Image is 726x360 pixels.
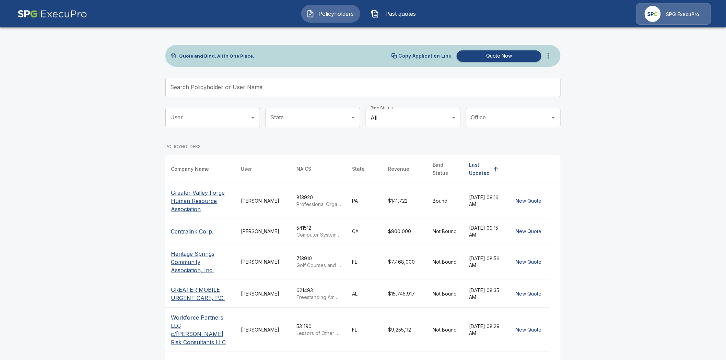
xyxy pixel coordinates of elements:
[296,165,311,173] div: NAICS
[296,287,341,301] div: 621493
[513,195,544,207] button: New Quote
[171,313,230,346] p: Workforce Partners LLC c/[PERSON_NAME] Risk Consultants LLC
[296,255,341,269] div: 713910
[248,113,258,122] button: Open
[464,308,507,352] td: [DATE] 08:29 AM
[348,113,358,122] button: Open
[296,323,341,337] div: 531190
[171,250,230,274] p: Heritage Springs Community Association, Inc.
[296,225,341,238] div: 541512
[296,231,341,238] p: Computer Systems Design Services
[241,228,285,235] div: [PERSON_NAME]
[513,288,544,300] button: New Quote
[541,49,555,63] button: more
[454,50,541,62] a: Quote Now
[171,189,230,213] p: Greater Valley Forge Human Resource Association
[383,183,427,219] td: $141,722
[296,262,341,269] p: Golf Courses and Country Clubs
[427,183,464,219] td: Bound
[347,308,383,352] td: FL
[296,201,341,208] p: Professional Organizations
[513,225,544,238] button: New Quote
[165,144,201,150] p: POLICYHOLDERS
[347,244,383,280] td: FL
[347,183,383,219] td: PA
[464,280,507,308] td: [DATE] 08:35 AM
[398,53,451,58] p: Copy Application Link
[17,3,87,25] img: AA Logo
[366,5,425,23] button: Past quotes IconPast quotes
[296,194,341,208] div: 813920
[383,244,427,280] td: $7,468,000
[549,113,558,122] button: Open
[427,244,464,280] td: Not Bound
[427,155,464,183] th: Bind Status
[171,286,230,302] p: GREATER MOBILE URGENT CARE, P.C.
[301,5,360,23] button: Policyholders IconPolicyholders
[464,219,507,244] td: [DATE] 09:15 AM
[306,10,315,18] img: Policyholders Icon
[171,165,209,173] div: Company Name
[427,280,464,308] td: Not Bound
[513,324,544,336] button: New Quote
[383,280,427,308] td: $15,745,917
[347,280,383,308] td: AL
[296,294,341,301] p: Freestanding Ambulatory Surgical and Emergency Centers
[179,54,254,58] p: Quote and Bind. All in One Place.
[636,3,711,25] a: Agency IconSPG ExecuPro
[388,165,409,173] div: Revenue
[464,183,507,219] td: [DATE] 09:16 AM
[382,10,420,18] span: Past quotes
[352,165,365,173] div: State
[366,108,460,127] div: All
[427,308,464,352] td: Not Bound
[241,165,252,173] div: User
[241,197,285,204] div: [PERSON_NAME]
[296,330,341,337] p: Lessors of Other Real Estate Property
[347,219,383,244] td: CA
[645,6,661,22] img: Agency Icon
[457,50,541,62] button: Quote Now
[371,105,393,111] label: Bind Status
[241,290,285,297] div: [PERSON_NAME]
[241,326,285,333] div: [PERSON_NAME]
[383,308,427,352] td: $9,255,112
[513,256,544,268] button: New Quote
[427,219,464,244] td: Not Bound
[241,259,285,265] div: [PERSON_NAME]
[371,10,379,18] img: Past quotes Icon
[171,227,213,236] p: Centralink Corp.
[317,10,355,18] span: Policyholders
[383,219,427,244] td: $800,000
[666,11,700,18] p: SPG ExecuPro
[469,161,490,177] div: Last Updated
[464,244,507,280] td: [DATE] 08:56 AM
